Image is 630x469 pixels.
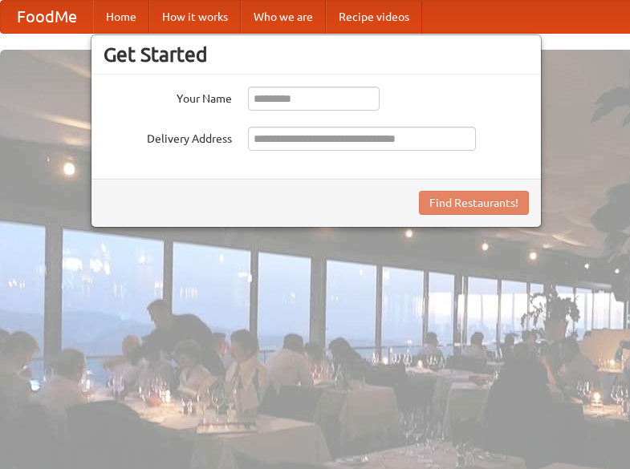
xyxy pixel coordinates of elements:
[93,1,149,33] a: Home
[241,1,326,33] a: Who we are
[104,127,232,147] label: Delivery Address
[326,1,422,33] a: Recipe videos
[149,1,241,33] a: How it works
[1,1,93,33] a: FoodMe
[419,191,529,215] button: Find Restaurants!
[104,42,529,67] h3: Get Started
[104,87,232,107] label: Your Name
